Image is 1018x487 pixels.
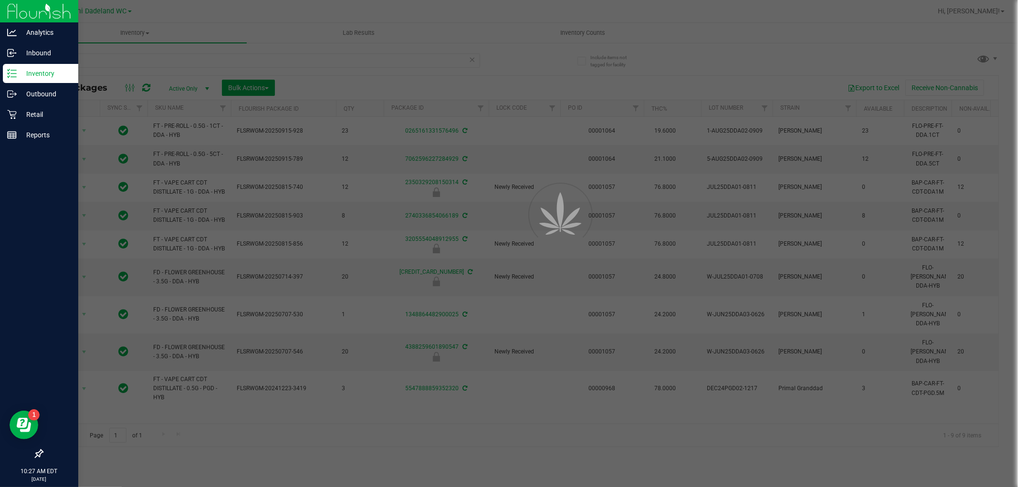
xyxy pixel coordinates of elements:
p: Inventory [17,68,74,79]
p: Analytics [17,27,74,38]
inline-svg: Inventory [7,69,17,78]
inline-svg: Retail [7,110,17,119]
iframe: Resource center [10,411,38,439]
inline-svg: Analytics [7,28,17,37]
p: 10:27 AM EDT [4,467,74,476]
p: Reports [17,129,74,141]
p: [DATE] [4,476,74,483]
iframe: Resource center unread badge [28,409,40,421]
p: Retail [17,109,74,120]
inline-svg: Reports [7,130,17,140]
inline-svg: Inbound [7,48,17,58]
inline-svg: Outbound [7,89,17,99]
p: Outbound [17,88,74,100]
p: Inbound [17,47,74,59]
